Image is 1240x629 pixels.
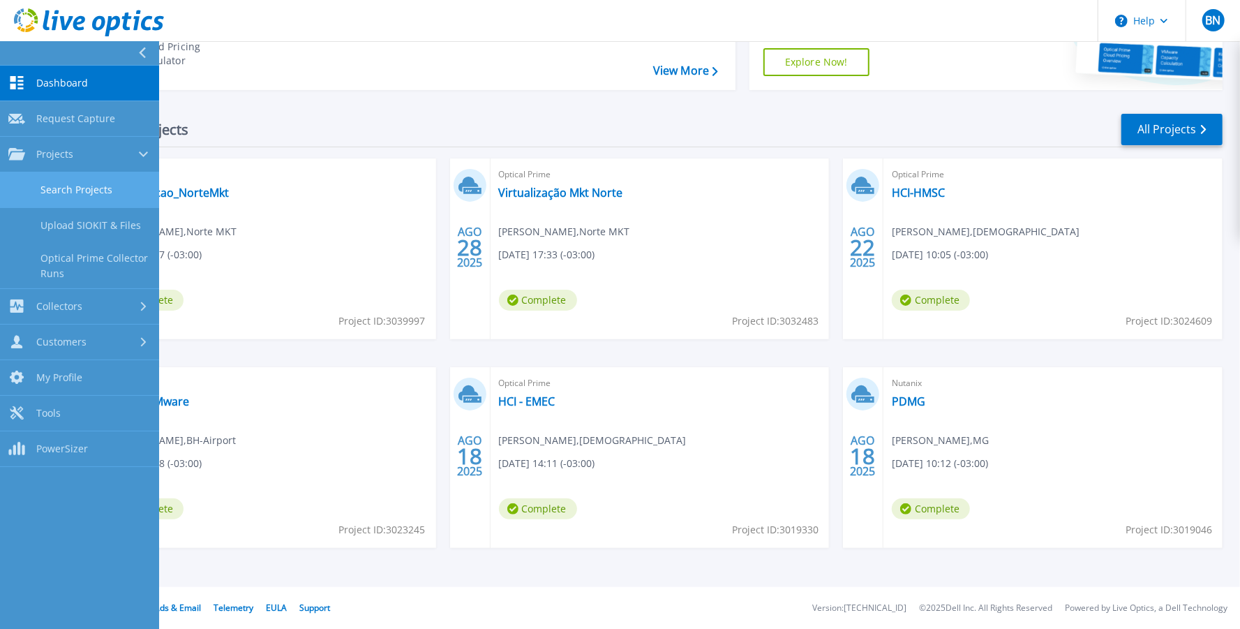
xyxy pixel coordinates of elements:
[36,148,73,161] span: Projects
[36,371,82,384] span: My Profile
[499,167,821,182] span: Optical Prime
[653,64,718,77] a: View More
[339,522,426,538] span: Project ID: 3023245
[1205,15,1220,26] span: BN
[499,433,687,448] span: [PERSON_NAME] , [DEMOGRAPHIC_DATA]
[850,222,876,273] div: AGO 2025
[1121,114,1223,145] a: All Projects
[892,456,988,471] span: [DATE] 10:12 (-03:00)
[105,167,428,182] span: Optical Prime
[36,77,88,89] span: Dashboard
[499,498,577,519] span: Complete
[732,313,819,329] span: Project ID: 3032483
[36,407,61,420] span: Tools
[36,300,82,313] span: Collectors
[499,290,577,311] span: Complete
[36,112,115,125] span: Request Capture
[457,450,482,462] span: 18
[763,48,869,76] a: Explore Now!
[892,498,970,519] span: Complete
[499,394,555,408] a: HCI - EMEC
[499,224,630,239] span: [PERSON_NAME] , Norte MKT
[892,224,1080,239] span: [PERSON_NAME] , [DEMOGRAPHIC_DATA]
[892,167,1214,182] span: Optical Prime
[892,394,925,408] a: PDMG
[1126,522,1212,538] span: Project ID: 3019046
[456,222,483,273] div: AGO 2025
[892,290,970,311] span: Complete
[812,604,906,613] li: Version: [TECHNICAL_ID]
[732,522,819,538] span: Project ID: 3019330
[105,186,229,200] a: Virtualizacao_NorteMkt
[105,224,237,239] span: [PERSON_NAME] , Norte MKT
[919,604,1052,613] li: © 2025 Dell Inc. All Rights Reserved
[266,602,287,614] a: EULA
[851,242,876,253] span: 22
[154,602,201,614] a: Ads & Email
[892,186,945,200] a: HCI-HMSC
[457,242,482,253] span: 28
[339,313,426,329] span: Project ID: 3039997
[137,40,248,68] div: Cloud Pricing Calculator
[214,602,253,614] a: Telemetry
[1126,313,1212,329] span: Project ID: 3024609
[1065,604,1227,613] li: Powered by Live Optics, a Dell Technology
[892,376,1214,391] span: Nutanix
[299,602,330,614] a: Support
[456,431,483,482] div: AGO 2025
[499,456,595,471] span: [DATE] 14:11 (-03:00)
[105,376,428,391] span: Optical Prime
[499,247,595,262] span: [DATE] 17:33 (-03:00)
[36,443,88,455] span: PowerSizer
[892,247,988,262] span: [DATE] 10:05 (-03:00)
[851,450,876,462] span: 18
[99,36,255,71] a: Cloud Pricing Calculator
[499,376,821,391] span: Optical Prime
[892,433,989,448] span: [PERSON_NAME] , MG
[850,431,876,482] div: AGO 2025
[36,336,87,348] span: Customers
[105,433,236,448] span: [PERSON_NAME] , BH-Airport
[499,186,623,200] a: Virtualização Mkt Norte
